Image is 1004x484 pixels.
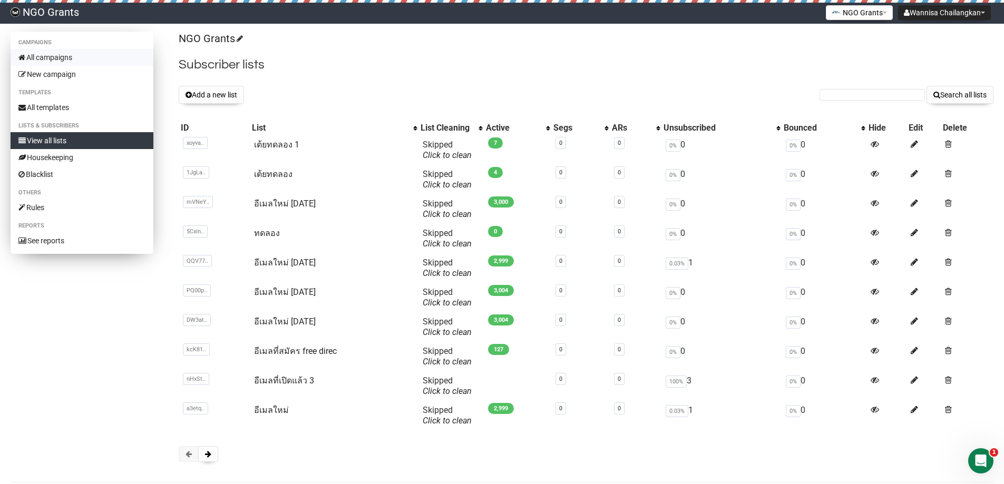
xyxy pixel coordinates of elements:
div: Active [486,123,541,133]
a: 0 [618,376,621,382]
span: 3,004 [488,285,514,296]
th: Active: No sort applied, activate to apply an ascending sort [484,121,551,135]
a: Blacklist [11,166,153,183]
a: Click to clean [423,150,472,160]
a: 0 [618,258,621,264]
span: 3,004 [488,314,514,325]
a: อีเมลใหม่ [DATE] [254,199,316,209]
a: 0 [618,317,621,323]
a: Housekeeping [11,149,153,166]
div: ID [181,123,248,133]
a: 0 [559,287,562,294]
span: PQ00p.. [183,284,211,297]
a: See reports [11,232,153,249]
a: 0 [559,228,562,235]
span: nHxSt.. [183,373,209,385]
a: Click to clean [423,209,472,219]
span: 0% [666,346,680,358]
a: 0 [559,140,562,146]
span: 2,999 [488,255,514,266]
span: Skipped [423,405,472,426]
th: Hide: No sort applied, sorting is disabled [866,121,906,135]
li: Reports [11,220,153,232]
img: 2.png [832,8,840,16]
div: Edit [909,123,939,133]
span: 100% [666,376,687,388]
span: 0% [786,228,801,240]
th: List Cleaning: No sort applied, activate to apply an ascending sort [418,121,484,135]
div: Segs [553,123,599,133]
li: Campaigns [11,36,153,49]
td: 0 [661,342,782,371]
td: 1 [661,253,782,283]
a: Click to clean [423,180,472,190]
a: New campaign [11,66,153,83]
button: Add a new list [179,86,244,104]
span: 0% [666,317,680,329]
a: ทดลอง [254,228,280,238]
a: Click to clean [423,239,472,249]
td: 0 [661,283,782,312]
a: 0 [559,405,562,412]
td: 0 [782,253,866,283]
span: 7 [488,137,503,149]
img: 17080ac3efa689857045ce3784bc614b [11,7,20,17]
a: Click to clean [423,298,472,308]
td: 0 [661,312,782,342]
a: อีเมลใหม่ [254,405,289,415]
a: เต้ยทดลอง 1 [254,140,299,150]
span: 2,999 [488,403,514,414]
a: อีเมลใหม่ [DATE] [254,317,316,327]
span: a3etq.. [183,402,208,414]
span: xoyva.. [183,137,208,149]
span: 0% [786,287,801,299]
span: 0% [666,199,680,211]
span: DW3at.. [183,314,211,326]
span: kcK81.. [183,343,210,355]
span: 0% [786,199,801,211]
span: 127 [488,344,509,355]
a: อีเมลที่เปิดแล้ว 3 [254,376,314,386]
td: 0 [782,342,866,371]
th: Edit: No sort applied, sorting is disabled [906,121,941,135]
a: เต้ยทดลอง [254,169,293,179]
span: 0% [666,140,680,152]
span: 0% [786,405,801,417]
td: 0 [782,165,866,194]
span: 0% [786,169,801,181]
th: ID: No sort applied, sorting is disabled [179,121,250,135]
td: 0 [782,283,866,312]
span: QQV77.. [183,255,212,267]
h2: Subscriber lists [179,55,993,74]
span: 3,000 [488,196,514,208]
th: ARs: No sort applied, activate to apply an ascending sort [610,121,661,135]
a: Click to clean [423,268,472,278]
li: Templates [11,86,153,99]
a: 0 [618,287,621,294]
a: All templates [11,99,153,116]
a: 0 [618,169,621,176]
button: NGO Grants [826,5,893,20]
td: 0 [782,371,866,401]
a: อีเมลใหม่ [DATE] [254,287,316,297]
td: 0 [782,194,866,224]
th: Segs: No sort applied, activate to apply an ascending sort [551,121,610,135]
span: Skipped [423,228,472,249]
div: Delete [943,123,991,133]
div: Unsubscribed [664,123,771,133]
td: 0 [661,194,782,224]
span: 0.03% [666,258,688,270]
td: 3 [661,371,782,401]
a: 0 [559,199,562,205]
span: Skipped [423,140,472,160]
span: 0.03% [666,405,688,417]
td: 0 [661,135,782,165]
span: 0% [786,140,801,152]
span: Skipped [423,287,472,308]
span: Skipped [423,258,472,278]
span: 1 [990,448,998,457]
div: Bounced [784,123,856,133]
th: Delete: No sort applied, sorting is disabled [941,121,993,135]
td: 0 [661,165,782,194]
span: 0% [786,346,801,358]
